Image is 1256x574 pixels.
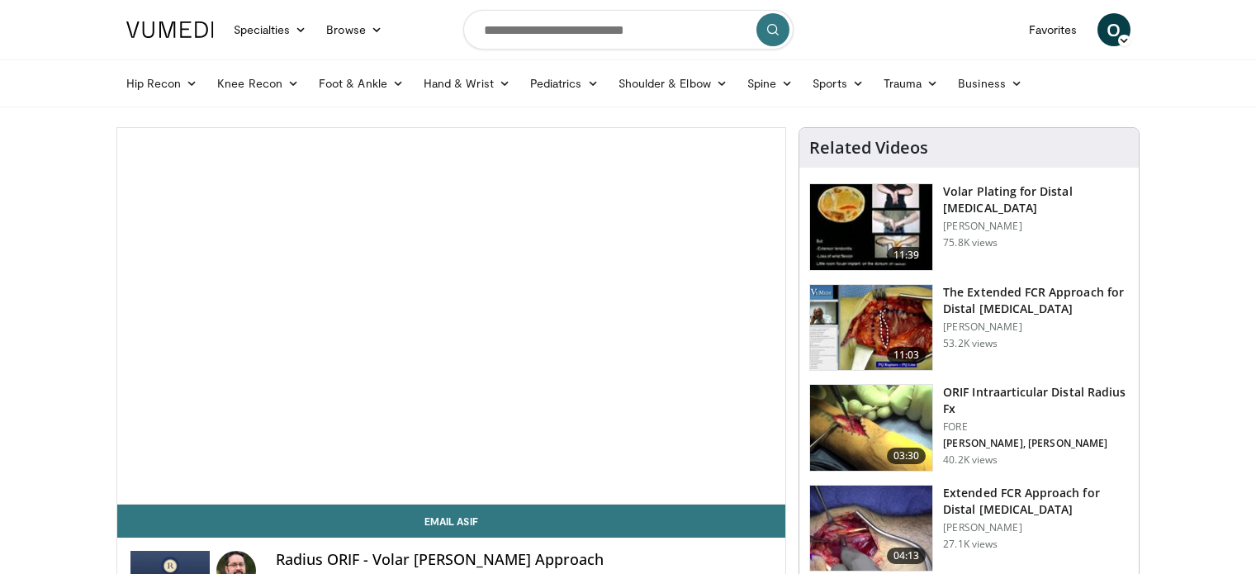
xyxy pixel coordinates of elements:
[810,184,932,270] img: Vumedi-_volar_plating_100006814_3.jpg.150x105_q85_crop-smart_upscale.jpg
[414,67,520,100] a: Hand & Wrist
[117,128,786,505] video-js: Video Player
[309,67,414,100] a: Foot & Ankle
[737,67,803,100] a: Spine
[316,13,392,46] a: Browse
[943,384,1129,417] h3: ORIF Intraarticular Distal Radius Fx
[809,384,1129,472] a: 03:30 ORIF Intraarticular Distal Radius Fx FORE [PERSON_NAME], [PERSON_NAME] 40.2K views
[1019,13,1088,46] a: Favorites
[609,67,737,100] a: Shoulder & Elbow
[943,437,1129,450] p: [PERSON_NAME], [PERSON_NAME]
[948,67,1032,100] a: Business
[810,285,932,371] img: 275697_0002_1.png.150x105_q85_crop-smart_upscale.jpg
[874,67,949,100] a: Trauma
[943,521,1129,534] p: [PERSON_NAME]
[463,10,794,50] input: Search topics, interventions
[943,538,998,551] p: 27.1K views
[207,67,309,100] a: Knee Recon
[809,485,1129,572] a: 04:13 Extended FCR Approach for Distal [MEDICAL_DATA] [PERSON_NAME] 27.1K views
[809,284,1129,372] a: 11:03 The Extended FCR Approach for Distal [MEDICAL_DATA] [PERSON_NAME] 53.2K views
[520,67,609,100] a: Pediatrics
[887,347,927,363] span: 11:03
[887,448,927,464] span: 03:30
[1097,13,1130,46] a: O
[943,453,998,467] p: 40.2K views
[276,551,773,569] h4: Radius ORIF - Volar [PERSON_NAME] Approach
[943,320,1129,334] p: [PERSON_NAME]
[224,13,317,46] a: Specialties
[810,486,932,572] img: _514ecLNcU81jt9H5hMDoxOjA4MTtFn1_1.150x105_q85_crop-smart_upscale.jpg
[943,337,998,350] p: 53.2K views
[116,67,208,100] a: Hip Recon
[943,236,998,249] p: 75.8K views
[943,220,1129,233] p: [PERSON_NAME]
[117,505,786,538] a: Email Asif
[943,284,1129,317] h3: The Extended FCR Approach for Distal [MEDICAL_DATA]
[809,138,928,158] h4: Related Videos
[887,548,927,564] span: 04:13
[810,385,932,471] img: 212608_0000_1.png.150x105_q85_crop-smart_upscale.jpg
[943,485,1129,518] h3: Extended FCR Approach for Distal [MEDICAL_DATA]
[887,247,927,263] span: 11:39
[943,420,1129,434] p: FORE
[803,67,874,100] a: Sports
[943,183,1129,216] h3: Volar Plating for Distal [MEDICAL_DATA]
[809,183,1129,271] a: 11:39 Volar Plating for Distal [MEDICAL_DATA] [PERSON_NAME] 75.8K views
[126,21,214,38] img: VuMedi Logo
